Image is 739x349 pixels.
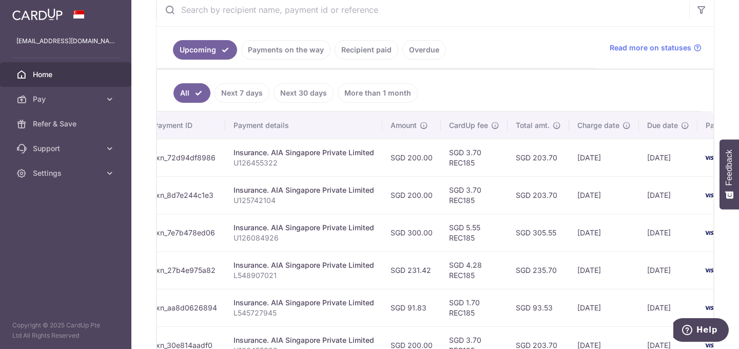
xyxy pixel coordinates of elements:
[391,120,417,131] span: Amount
[569,251,639,289] td: [DATE]
[335,40,398,60] a: Recipient paid
[569,289,639,326] td: [DATE]
[449,120,488,131] span: CardUp fee
[33,94,101,104] span: Pay
[516,120,550,131] span: Total amt.
[441,251,508,289] td: SGD 4.28 REC185
[639,139,697,176] td: [DATE]
[16,36,115,46] p: [EMAIL_ADDRESS][DOMAIN_NAME]
[382,139,441,176] td: SGD 200.00
[225,112,382,139] th: Payment details
[145,251,225,289] td: txn_27b4e975a82
[241,40,330,60] a: Payments on the way
[234,260,374,270] div: Insurance. AIA Singapore Private Limited
[234,335,374,345] div: Insurance. AIA Singapore Private Limited
[234,233,374,243] p: U126084926
[508,289,569,326] td: SGD 93.53
[639,176,697,214] td: [DATE]
[508,139,569,176] td: SGD 203.70
[725,150,734,186] span: Feedback
[610,43,702,53] a: Read more on statuses
[33,69,101,80] span: Home
[719,139,739,209] button: Feedback - Show survey
[33,143,101,154] span: Support
[508,251,569,289] td: SGD 235.70
[647,120,678,131] span: Due date
[639,251,697,289] td: [DATE]
[382,176,441,214] td: SGD 200.00
[338,83,418,103] a: More than 1 month
[234,308,374,318] p: L545727945
[701,189,721,201] img: Bank Card
[673,318,729,344] iframe: Opens a widget where you can find more information
[569,176,639,214] td: [DATE]
[701,152,721,164] img: Bank Card
[382,214,441,251] td: SGD 300.00
[173,83,210,103] a: All
[382,289,441,326] td: SGD 91.83
[145,139,225,176] td: txn_72d94df8986
[639,214,697,251] td: [DATE]
[639,289,697,326] td: [DATE]
[33,119,101,129] span: Refer & Save
[382,251,441,289] td: SGD 231.42
[12,8,63,21] img: CardUp
[274,83,334,103] a: Next 30 days
[441,139,508,176] td: SGD 3.70 REC185
[577,120,619,131] span: Charge date
[234,158,374,168] p: U126455322
[508,214,569,251] td: SGD 305.55
[145,176,225,214] td: txn_8d7e244c1e3
[508,176,569,214] td: SGD 203.70
[145,289,225,326] td: txn_aa8d0626894
[569,214,639,251] td: [DATE]
[610,43,691,53] span: Read more on statuses
[173,40,237,60] a: Upcoming
[441,289,508,326] td: SGD 1.70 REC185
[441,214,508,251] td: SGD 5.55 REC185
[569,139,639,176] td: [DATE]
[234,148,374,158] div: Insurance. AIA Singapore Private Limited
[402,40,446,60] a: Overdue
[234,195,374,206] p: U125742104
[441,176,508,214] td: SGD 3.70 REC185
[234,298,374,308] div: Insurance. AIA Singapore Private Limited
[701,227,721,239] img: Bank Card
[215,83,269,103] a: Next 7 days
[234,223,374,233] div: Insurance. AIA Singapore Private Limited
[234,185,374,195] div: Insurance. AIA Singapore Private Limited
[145,112,225,139] th: Payment ID
[33,168,101,178] span: Settings
[701,264,721,277] img: Bank Card
[234,270,374,281] p: L548907021
[145,214,225,251] td: txn_7e7b478ed06
[701,302,721,314] img: Bank Card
